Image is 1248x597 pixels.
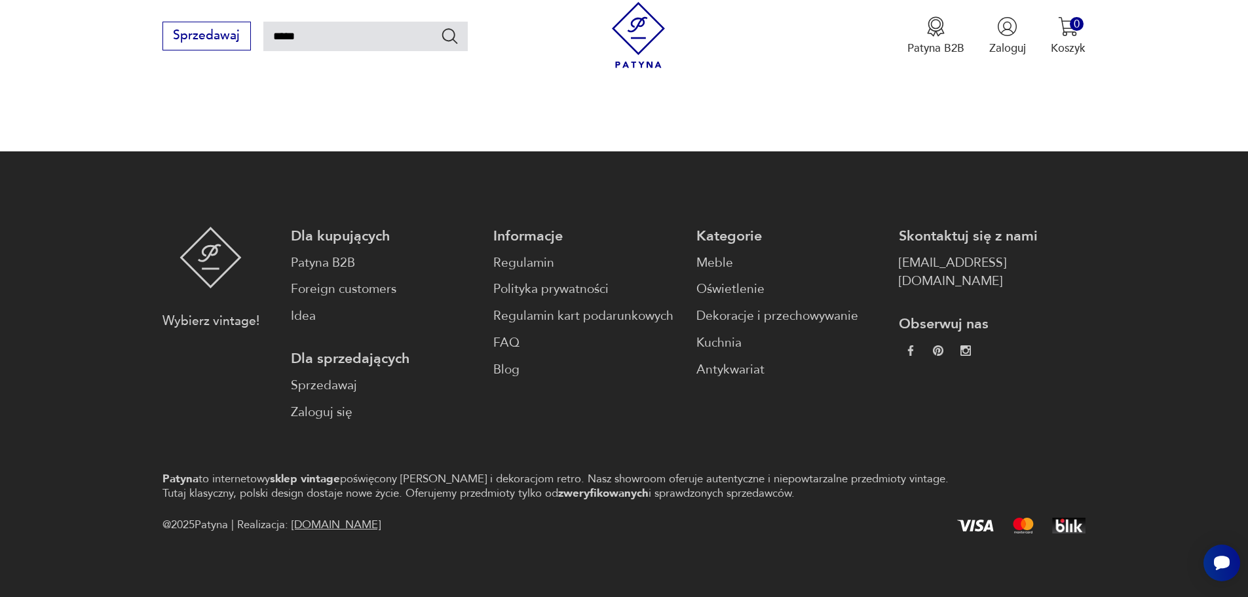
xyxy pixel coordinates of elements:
a: [DOMAIN_NAME] [292,517,381,532]
p: Koszyk [1051,41,1086,56]
img: Ikonka użytkownika [997,16,1017,37]
div: | [231,516,234,535]
a: Ikona medaluPatyna B2B [907,16,964,56]
button: Szukaj [440,26,459,45]
a: Regulamin kart podarunkowych [493,307,680,326]
img: Patyna - sklep z meblami i dekoracjami vintage [605,2,671,68]
strong: Patyna [162,471,199,486]
strong: zweryfikowanych [558,486,649,501]
p: Obserwuj nas [899,315,1086,334]
img: c2fd9cf7f39615d9d6839a72ae8e59e5.webp [960,345,971,356]
img: BLIK [1052,518,1086,533]
a: Sprzedawaj [291,376,478,395]
button: Patyna B2B [907,16,964,56]
a: Patyna B2B [291,254,478,273]
a: Zaloguj się [291,403,478,422]
a: Blog [493,360,680,379]
a: Polityka prywatności [493,280,680,299]
a: Meble [696,254,883,273]
button: Zaloguj [989,16,1026,56]
a: Oświetlenie [696,280,883,299]
a: Dekoracje i przechowywanie [696,307,883,326]
button: Sprzedawaj [162,22,251,50]
p: Informacje [493,227,680,246]
img: Ikona koszyka [1058,16,1078,37]
a: Sprzedawaj [162,31,251,42]
p: Dla kupujących [291,227,478,246]
strong: sklep vintage [270,471,340,486]
iframe: Smartsupp widget button [1203,545,1240,581]
p: Dla sprzedających [291,349,478,368]
a: FAQ [493,334,680,353]
div: 0 [1070,17,1084,31]
span: Realizacja: [237,516,381,535]
p: Skontaktuj się z nami [899,227,1086,246]
img: Ikona medalu [926,16,946,37]
a: Foreign customers [291,280,478,299]
p: to internetowy poświęcony [PERSON_NAME] i dekoracjom retro. Nasz showroom oferuje autentyczne i n... [162,472,968,500]
a: Idea [291,307,478,326]
img: da9060093f698e4c3cedc1453eec5031.webp [905,345,916,356]
p: Kategorie [696,227,883,246]
a: Regulamin [493,254,680,273]
img: Visa [957,520,994,531]
p: Wybierz vintage! [162,312,259,331]
p: Zaloguj [989,41,1026,56]
img: Mastercard [1013,518,1034,533]
button: 0Koszyk [1051,16,1086,56]
p: Patyna B2B [907,41,964,56]
a: Antykwariat [696,360,883,379]
span: @ 2025 Patyna [162,516,228,535]
a: Kuchnia [696,334,883,353]
a: [EMAIL_ADDRESS][DOMAIN_NAME] [899,254,1086,292]
img: Patyna - sklep z meblami i dekoracjami vintage [180,227,242,288]
img: 37d27d81a828e637adc9f9cb2e3d3a8a.webp [933,345,943,356]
